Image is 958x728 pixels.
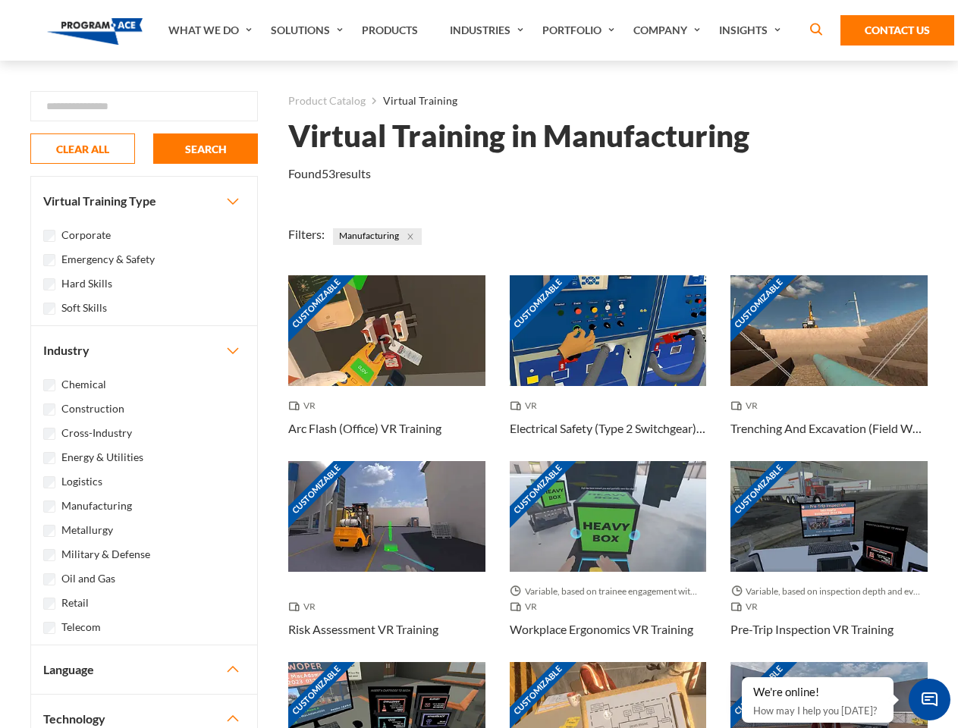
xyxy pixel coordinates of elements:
h3: Risk Assessment VR Training [288,620,438,639]
label: Oil and Gas [61,570,115,587]
input: Cross-Industry [43,428,55,440]
h3: Workplace Ergonomics VR Training [510,620,693,639]
input: Oil and Gas [43,573,55,585]
em: 53 [322,166,335,180]
label: Chemical [61,376,106,393]
input: Military & Defense [43,549,55,561]
button: Language [31,645,257,694]
span: VR [730,398,764,413]
button: Industry [31,326,257,375]
li: Virtual Training [366,91,457,111]
label: Military & Defense [61,546,150,563]
label: Telecom [61,619,101,635]
h3: Arc Flash (Office) VR Training [288,419,441,438]
button: CLEAR ALL [30,133,135,164]
a: Customizable Thumbnail - Pre-Trip Inspection VR Training Variable, based on inspection depth and ... [730,461,928,662]
button: Close [402,228,419,245]
h3: Electrical Safety (Type 2 Switchgear) VR Training [510,419,707,438]
input: Chemical [43,379,55,391]
span: Manufacturing [333,228,422,245]
input: Corporate [43,230,55,242]
a: Customizable Thumbnail - Trenching And Excavation (Field Work) VR Training VR Trenching And Excav... [730,275,928,461]
span: VR [288,398,322,413]
a: Product Catalog [288,91,366,111]
h1: Virtual Training in Manufacturing [288,123,749,149]
nav: breadcrumb [288,91,928,111]
input: Energy & Utilities [43,452,55,464]
p: How may I help you [DATE]? [753,701,882,720]
h3: Pre-Trip Inspection VR Training [730,620,894,639]
label: Soft Skills [61,300,107,316]
input: Metallurgy [43,525,55,537]
span: Filters: [288,227,325,241]
label: Metallurgy [61,522,113,538]
span: VR [288,599,322,614]
a: Customizable Thumbnail - Electrical Safety (Type 2 Switchgear) VR Training VR Electrical Safety (... [510,275,707,461]
span: Variable, based on inspection depth and event interaction. [730,584,928,599]
label: Energy & Utilities [61,449,143,466]
label: Corporate [61,227,111,243]
a: Customizable Thumbnail - Arc Flash (Office) VR Training VR Arc Flash (Office) VR Training [288,275,485,461]
div: We're online! [753,685,882,700]
label: Cross-Industry [61,425,132,441]
input: Emergency & Safety [43,254,55,266]
a: Customizable Thumbnail - Workplace Ergonomics VR Training Variable, based on trainee engagement w... [510,461,707,662]
span: VR [510,599,543,614]
span: Variable, based on trainee engagement with exercises. [510,584,707,599]
p: Found results [288,165,371,183]
span: Chat Widget [909,679,950,720]
span: VR [510,398,543,413]
span: VR [730,599,764,614]
input: Logistics [43,476,55,488]
a: Customizable Thumbnail - Risk Assessment VR Training VR Risk Assessment VR Training [288,461,485,662]
a: Contact Us [840,15,954,45]
input: Construction [43,403,55,416]
input: Hard Skills [43,278,55,290]
label: Manufacturing [61,497,132,514]
label: Hard Skills [61,275,112,292]
label: Logistics [61,473,102,490]
img: Program-Ace [47,18,143,45]
input: Manufacturing [43,500,55,513]
input: Retail [43,598,55,610]
h3: Trenching And Excavation (Field Work) VR Training [730,419,928,438]
input: Telecom [43,622,55,634]
label: Retail [61,595,89,611]
label: Emergency & Safety [61,251,155,268]
label: Construction [61,400,124,417]
button: Virtual Training Type [31,177,257,225]
input: Soft Skills [43,303,55,315]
